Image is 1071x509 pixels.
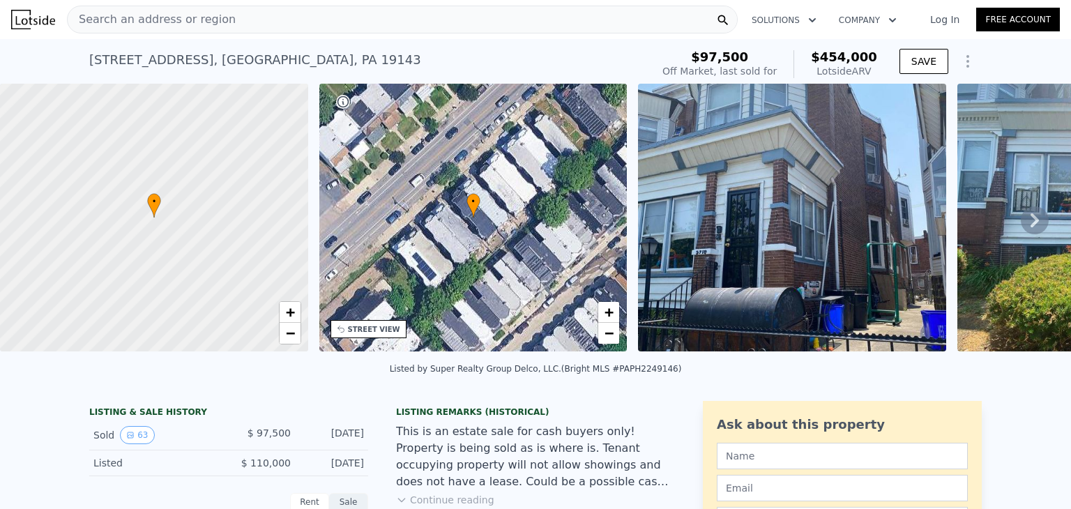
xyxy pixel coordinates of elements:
[899,49,948,74] button: SAVE
[717,443,968,469] input: Name
[598,302,619,323] a: Zoom in
[241,457,291,469] span: $ 110,000
[285,324,294,342] span: −
[811,50,877,64] span: $454,000
[302,456,364,470] div: [DATE]
[691,50,748,64] span: $97,500
[598,323,619,344] a: Zoom out
[717,475,968,501] input: Email
[976,8,1060,31] a: Free Account
[147,193,161,218] div: •
[68,11,236,28] span: Search an address or region
[466,195,480,208] span: •
[147,195,161,208] span: •
[93,426,218,444] div: Sold
[466,193,480,218] div: •
[954,47,982,75] button: Show Options
[740,8,828,33] button: Solutions
[828,8,908,33] button: Company
[638,84,946,351] img: Sale: 150921992 Parcel: 122372205
[89,50,421,70] div: [STREET_ADDRESS] , [GEOGRAPHIC_DATA] , PA 19143
[93,456,218,470] div: Listed
[280,302,301,323] a: Zoom in
[248,427,291,439] span: $ 97,500
[390,364,682,374] div: Listed by Super Realty Group Delco, LLC. (Bright MLS #PAPH2249146)
[913,13,976,26] a: Log In
[717,415,968,434] div: Ask about this property
[396,407,675,418] div: Listing Remarks (Historical)
[348,324,400,335] div: STREET VIEW
[396,493,494,507] button: Continue reading
[285,303,294,321] span: +
[120,426,154,444] button: View historical data
[605,324,614,342] span: −
[89,407,368,420] div: LISTING & SALE HISTORY
[605,303,614,321] span: +
[811,64,877,78] div: Lotside ARV
[662,64,777,78] div: Off Market, last sold for
[280,323,301,344] a: Zoom out
[302,426,364,444] div: [DATE]
[11,10,55,29] img: Lotside
[396,423,675,490] div: This is an estate sale for cash buyers only! Property is being sold as is where is. Tenant occupy...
